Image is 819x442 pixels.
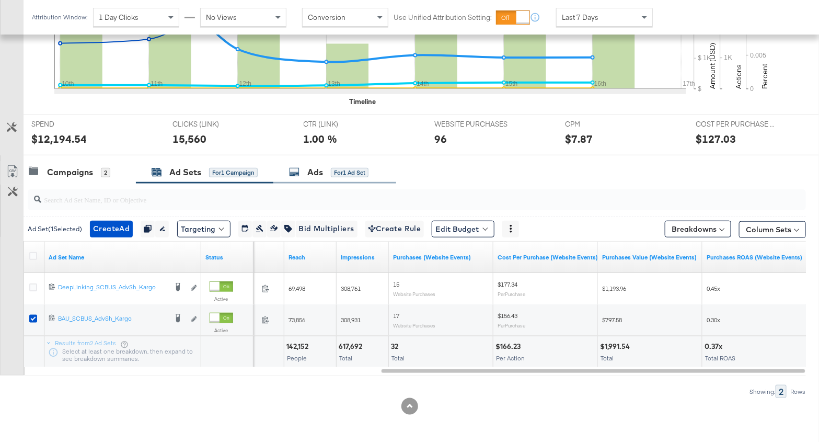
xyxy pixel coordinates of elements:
[498,312,517,320] span: $156.43
[299,222,354,235] span: Bid Multipliers
[707,253,803,262] a: The total value of the purchase actions divided by spend tracked by your Custom Audience pixel on...
[696,119,775,129] span: COST PER PURCHASE (WEBSITE EVENTS)
[739,221,806,238] button: Column Sets
[206,13,237,22] span: No Views
[432,221,494,237] button: Edit Budget
[31,14,88,21] div: Attribution Window:
[172,131,206,146] div: 15,560
[498,291,525,297] sub: Per Purchase
[562,13,598,22] span: Last 7 Days
[495,342,524,352] div: $166.23
[393,253,489,262] a: The number of times a purchase was made tracked by your Custom Audience pixel on your website aft...
[289,253,332,262] a: The number of people your ad was served to.
[790,388,806,395] div: Rows
[101,168,110,177] div: 2
[341,253,385,262] a: The number of times your ad was served. On mobile apps an ad is counted as served the first time ...
[498,322,525,328] sub: Per Purchase
[308,13,345,22] span: Conversion
[304,131,338,146] div: 1.00 %
[307,166,323,178] div: Ads
[287,354,307,362] span: People
[341,285,361,292] span: 308,761
[286,342,312,352] div: 142,152
[705,342,725,352] div: 0.37x
[41,185,736,206] input: Search Ad Set Name, ID or Objective
[31,119,110,129] span: SPEND
[601,354,614,362] span: Total
[58,283,167,294] a: DeepLinking_SCBUS_AdvSh_Kargo
[177,221,230,237] button: Targeting
[28,224,82,234] div: Ad Set ( 1 Selected)
[600,342,633,352] div: $1,991.54
[498,253,598,262] a: The average cost for each purchase tracked by your Custom Audience pixel on your website after pe...
[602,253,698,262] a: The total value of the purchase actions tracked by your Custom Audience pixel on your website aft...
[90,221,133,237] button: CreateAd
[391,354,405,362] span: Total
[708,43,717,89] text: Amount (USD)
[705,354,735,362] span: Total ROAS
[368,222,421,235] span: Create Rule
[205,253,249,262] a: Shows the current state of your Ad Set.
[760,64,769,89] text: Percent
[707,316,720,324] span: 0.30x
[209,168,258,177] div: for 1 Campaign
[295,221,357,237] button: Bid Multipliers
[776,385,787,398] div: 2
[707,285,720,292] span: 0.45x
[365,221,424,237] button: Create Rule
[496,354,525,362] span: Per Action
[58,314,167,325] a: BAU_SCBUS_AdvSh_Kargo
[665,221,731,237] button: Breakdowns
[696,131,736,146] div: $127.03
[394,13,492,22] label: Use Unified Attribution Setting:
[393,312,399,320] span: 17
[602,285,626,292] span: $1,193.96
[434,119,513,129] span: WEBSITE PURCHASES
[49,253,197,262] a: Your Ad Set name.
[210,327,233,334] label: Active
[602,316,622,324] span: $797.58
[349,97,376,107] div: Timeline
[339,354,352,362] span: Total
[289,285,305,292] span: 69,498
[749,388,776,395] div: Showing:
[734,64,743,89] text: Actions
[565,119,643,129] span: CPM
[172,119,251,129] span: CLICKS (LINK)
[393,322,435,328] sub: Website Purchases
[169,166,201,178] div: Ad Sets
[210,296,233,302] label: Active
[339,342,365,352] div: 617,692
[58,314,167,323] div: BAU_SCBUS_AdvSh_Kargo
[391,342,401,352] div: 32
[498,280,517,288] span: $177.34
[393,280,399,288] span: 15
[393,291,435,297] sub: Website Purchases
[434,131,447,146] div: 96
[565,131,593,146] div: $7.87
[99,13,139,22] span: 1 Day Clicks
[289,316,305,324] span: 73,856
[341,316,361,324] span: 308,931
[47,166,93,178] div: Campaigns
[31,131,87,146] div: $12,194.54
[58,283,167,291] div: DeepLinking_SCBUS_AdvSh_Kargo
[93,222,130,235] span: Create Ad
[331,168,368,177] div: for 1 Ad Set
[304,119,382,129] span: CTR (LINK)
